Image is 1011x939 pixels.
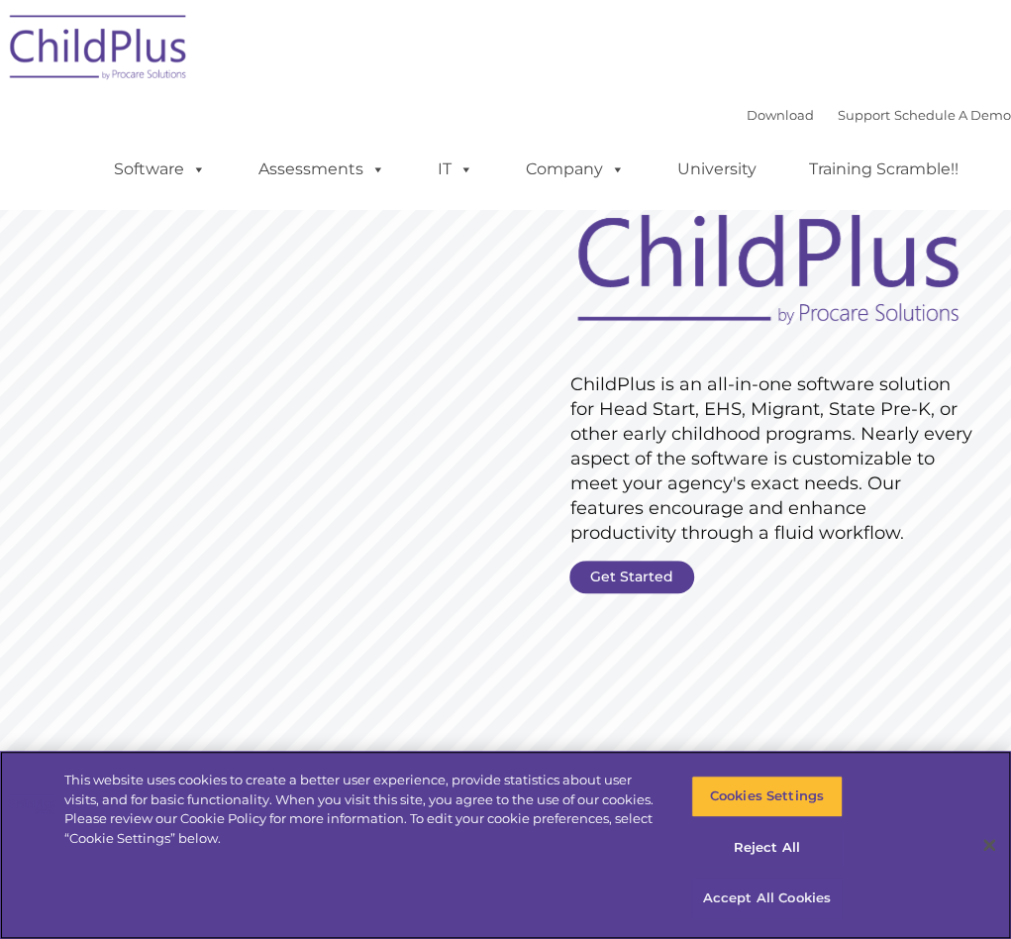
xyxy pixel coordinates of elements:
[838,107,890,123] a: Support
[691,878,843,919] button: Accept All Cookies
[894,107,1011,123] a: Schedule A Demo
[64,771,660,848] div: This website uses cookies to create a better user experience, provide statistics about user visit...
[691,827,843,869] button: Reject All
[657,150,776,189] a: University
[570,372,974,546] rs-layer: ChildPlus is an all-in-one software solution for Head Start, EHS, Migrant, State Pre-K, or other ...
[747,107,1011,123] font: |
[691,776,843,817] button: Cookies Settings
[506,150,645,189] a: Company
[418,150,493,189] a: IT
[94,150,226,189] a: Software
[967,823,1011,867] button: Close
[789,150,978,189] a: Training Scramble!!
[239,150,405,189] a: Assessments
[569,561,694,593] a: Get Started
[747,107,814,123] a: Download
